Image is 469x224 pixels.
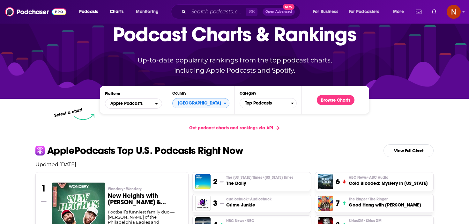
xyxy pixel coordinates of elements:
[113,13,356,55] p: Podcast Charts & Rankings
[265,10,292,13] span: Open Advanced
[447,5,461,19] button: Show profile menu
[226,175,293,180] span: The [US_STATE] Times
[240,98,297,108] button: Categories
[131,7,167,17] button: open menu
[177,4,306,19] div: Search podcasts, credits, & more...
[189,125,273,131] span: Get podcast charts and rankings via API
[349,175,388,180] span: ABC News
[447,5,461,19] img: User Profile
[105,98,162,109] h2: Platforms
[240,98,291,109] span: Top Podcasts
[393,7,404,16] span: More
[349,197,421,208] a: The Ringer•The RingerGood Hang with [PERSON_NAME]
[262,175,293,180] span: • [US_STATE] Times
[189,7,246,17] input: Search podcasts, credits, & more...
[318,196,333,211] img: Good Hang with Amy Poehler
[349,175,428,186] a: ABC News•ABC AudioCold Blooded: Mystery in [US_STATE]
[173,98,224,109] span: [GEOGRAPHIC_DATA]
[336,177,340,186] h3: 6
[389,7,412,17] button: open menu
[226,197,272,202] p: audiochuck • Audiochuck
[108,186,183,209] a: Wondery•WonderyNew Heights with [PERSON_NAME] & [PERSON_NAME]
[5,6,66,18] img: Podchaser - Follow, Share and Rate Podcasts
[106,7,127,17] a: Charts
[79,7,98,16] span: Podcasts
[313,7,338,16] span: For Business
[413,6,424,17] a: Show notifications dropdown
[447,5,461,19] span: Logged in as AdelNBM
[226,197,272,202] span: audiochuck
[125,55,344,76] p: Up-to-date popularity rankings from the top podcast charts, including Apple Podcasts and Spotify.
[246,8,257,16] span: ⌘ K
[367,175,388,180] span: • ABC Audio
[226,218,254,223] span: NBC News
[263,8,295,16] button: Open AdvancedNew
[383,144,434,157] a: View Full Chart
[363,219,382,223] span: • Sirius XM
[345,7,389,17] button: open menu
[30,162,439,168] p: Updated: [DATE]
[244,219,254,223] span: • NBC
[317,95,354,105] button: Browse Charts
[248,197,272,201] span: • Audiochuck
[367,197,388,201] span: • The Ringer
[136,7,159,16] span: Monitoring
[75,7,106,17] button: open menu
[213,177,217,186] h3: 2
[429,6,439,17] a: Show notifications dropdown
[349,175,428,180] p: ABC News • ABC Audio
[213,199,217,208] h3: 3
[226,197,272,208] a: audiochuck•AudiochuckCrime Junkie
[349,218,382,223] span: SiriusXM
[35,146,45,155] img: apple Icon
[226,218,255,223] p: NBC News • NBC
[74,114,94,120] img: select arrow
[349,202,421,208] h3: Good Hang with [PERSON_NAME]
[318,174,333,189] img: Cold Blooded: Mystery in Alaska
[226,202,272,208] h3: Crime Junkie
[226,175,293,180] p: The New York Times • New York Times
[105,98,162,109] button: open menu
[226,175,293,186] a: The [US_STATE] Times•[US_STATE] TimesThe Daily
[123,187,142,191] span: • Wondery
[349,7,379,16] span: For Podcasters
[108,186,183,191] p: Wondery • Wondery
[349,197,388,202] span: The Ringer
[336,199,340,208] h3: 7
[195,196,211,211] img: Crime Junkie
[309,7,346,17] button: open menu
[47,146,243,156] p: Apple Podcasts Top U.S. Podcasts Right Now
[226,180,293,186] h3: The Daily
[54,107,83,118] p: Select a chart
[184,120,285,136] a: Get podcast charts and rankings via API
[108,193,183,206] h3: New Heights with [PERSON_NAME] & [PERSON_NAME]
[110,101,143,106] span: Apple Podcasts
[172,98,229,108] button: Countries
[108,186,142,191] span: Wondery
[283,4,294,10] span: New
[349,197,421,202] p: The Ringer • The Ringer
[41,183,46,194] h3: 1
[110,7,123,16] span: Charts
[349,180,428,186] h3: Cold Blooded: Mystery in [US_STATE]
[349,218,406,223] p: SiriusXM • Sirius XM
[195,174,211,189] img: The Daily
